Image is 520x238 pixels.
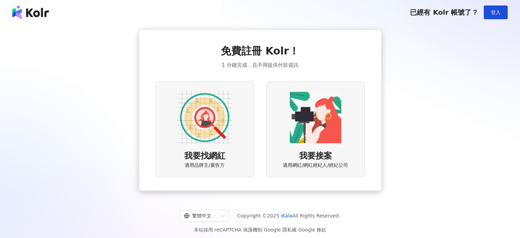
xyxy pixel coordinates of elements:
span: 1 分鐘完成，且不用提供付款資訊 [222,61,298,69]
span: Copyright © 2025 All Rights Reserved. [237,212,340,220]
div: 繁體中文 [184,210,219,221]
a: Google 隱私權 [264,227,297,233]
span: 我要接案 [299,150,332,162]
span: | [297,227,298,233]
span: 登入 [491,10,501,15]
img: AD identity option [177,90,232,145]
img: logo [12,5,49,19]
a: iKala [281,213,292,218]
span: 我要找網紅 [184,150,225,162]
span: 適用網紅/網紅經紀人/經紀公司 [283,162,348,169]
span: | [262,227,264,233]
span: 免費註冊 Kolr！ [221,44,299,58]
span: 適用品牌主/廣告方 [185,162,225,169]
img: KOL identity option [288,90,343,145]
a: Google 條款 [298,227,326,233]
span: 本站採用 reCAPTCHA 保護機制 [194,226,326,234]
button: 登入 [484,5,508,19]
span: 已經有 Kolr 帳號了？ [410,8,478,16]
